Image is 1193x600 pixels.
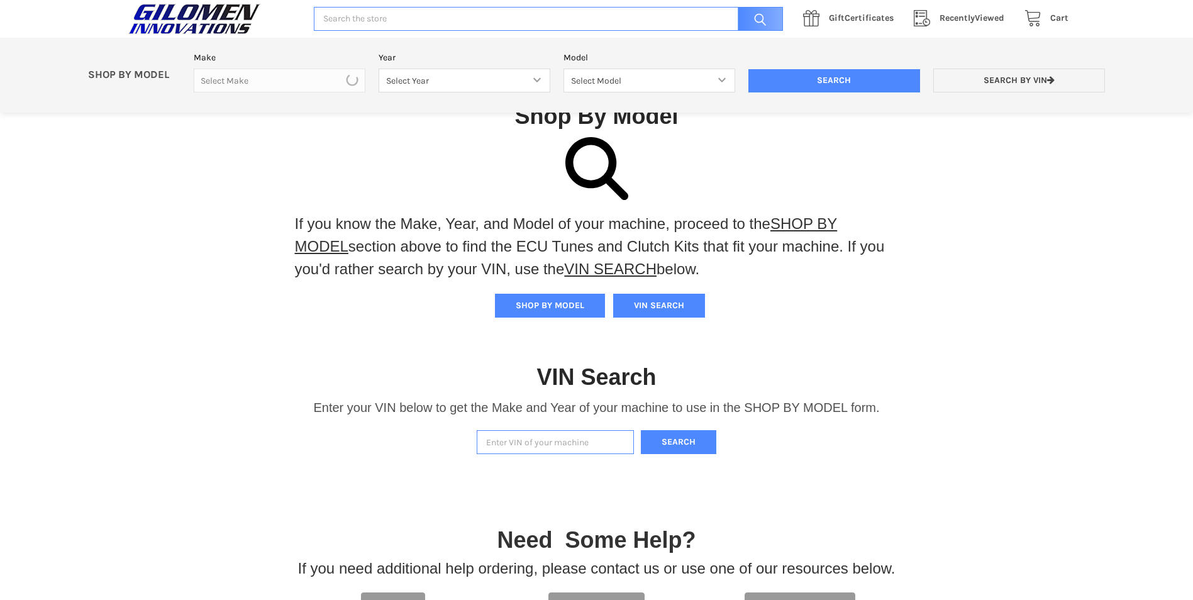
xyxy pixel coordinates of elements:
p: If you know the Make, Year, and Model of your machine, proceed to the section above to find the E... [295,213,899,281]
button: SHOP BY MODEL [495,294,605,318]
img: GILOMEN INNOVATIONS [125,3,264,35]
span: Gift [829,13,845,23]
input: Search [748,69,920,93]
input: Enter VIN of your machine [477,430,634,455]
a: GILOMEN INNOVATIONS [125,3,301,35]
span: Recently [940,13,975,23]
h1: Shop By Model [125,102,1068,130]
p: SHOP BY MODEL [82,69,187,82]
label: Make [194,51,365,64]
span: Certificates [829,13,894,23]
a: SHOP BY MODEL [295,215,838,255]
a: Cart [1018,11,1068,26]
h1: VIN Search [536,363,656,391]
span: Cart [1050,13,1068,23]
a: Search by VIN [933,69,1105,93]
p: Need Some Help? [497,523,696,557]
label: Model [563,51,735,64]
p: Enter your VIN below to get the Make and Year of your machine to use in the SHOP BY MODEL form. [313,398,879,417]
p: If you need additional help ordering, please contact us or use one of our resources below. [298,557,896,580]
input: Search the store [314,7,783,31]
span: Viewed [940,13,1004,23]
input: Search [731,7,783,31]
label: Year [379,51,550,64]
a: VIN SEARCH [564,260,657,277]
button: Search [641,430,716,455]
button: VIN SEARCH [613,294,705,318]
a: GiftCertificates [796,11,907,26]
a: RecentlyViewed [907,11,1018,26]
